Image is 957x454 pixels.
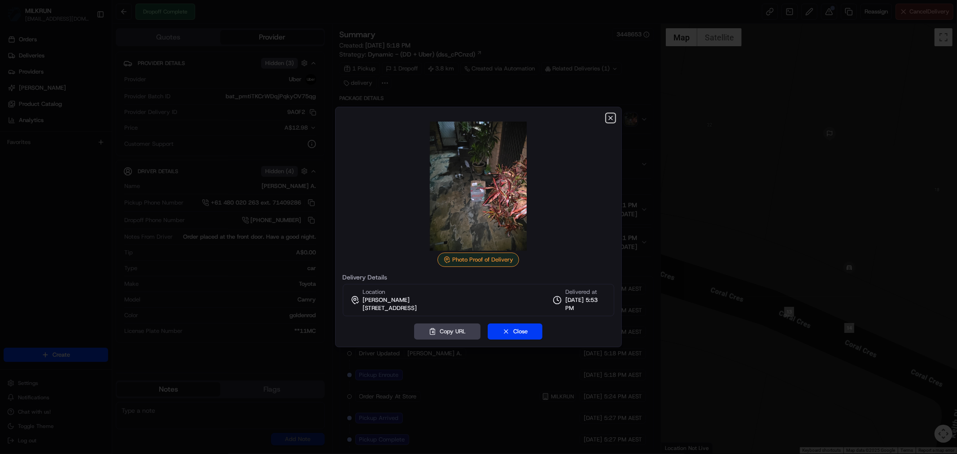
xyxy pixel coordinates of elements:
[363,296,410,304] span: [PERSON_NAME]
[343,274,615,280] label: Delivery Details
[363,304,417,312] span: [STREET_ADDRESS]
[363,288,385,296] span: Location
[437,253,519,267] div: Photo Proof of Delivery
[414,122,543,251] img: photo_proof_of_delivery image
[488,323,542,340] button: Close
[414,323,481,340] button: Copy URL
[565,288,607,296] span: Delivered at
[565,296,607,312] span: [DATE] 5:53 PM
